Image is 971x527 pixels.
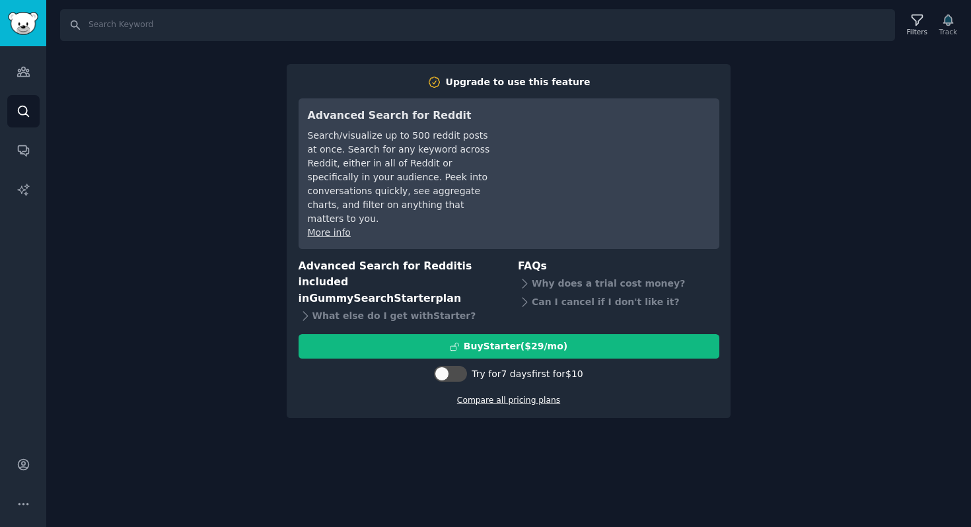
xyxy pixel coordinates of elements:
[8,12,38,35] img: GummySearch logo
[60,9,895,41] input: Search Keyword
[518,274,719,293] div: Why does a trial cost money?
[299,258,500,307] h3: Advanced Search for Reddit is included in plan
[464,339,567,353] div: Buy Starter ($ 29 /mo )
[472,367,583,381] div: Try for 7 days first for $10
[457,396,560,405] a: Compare all pricing plans
[446,75,591,89] div: Upgrade to use this feature
[308,108,493,124] h3: Advanced Search for Reddit
[299,306,500,325] div: What else do I get with Starter ?
[309,292,435,304] span: GummySearch Starter
[308,227,351,238] a: More info
[518,293,719,311] div: Can I cancel if I don't like it?
[518,258,719,275] h3: FAQs
[512,108,710,207] iframe: YouTube video player
[308,129,493,226] div: Search/visualize up to 500 reddit posts at once. Search for any keyword across Reddit, either in ...
[299,334,719,359] button: BuyStarter($29/mo)
[907,27,927,36] div: Filters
